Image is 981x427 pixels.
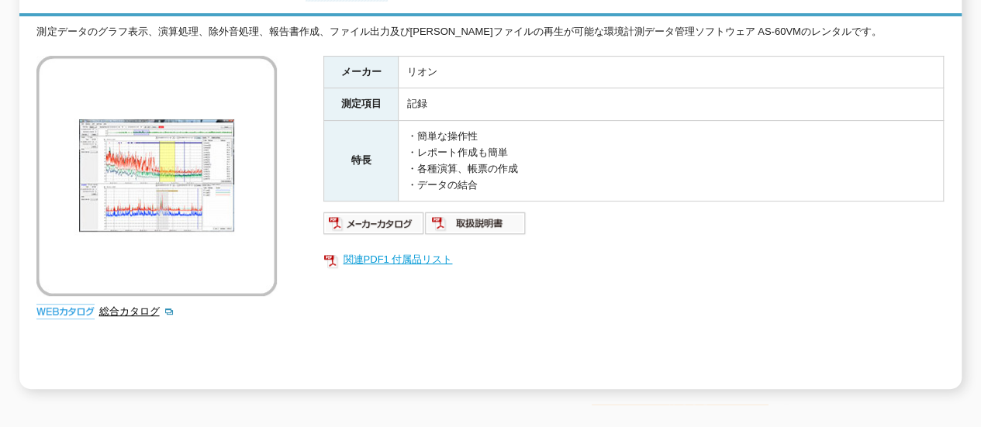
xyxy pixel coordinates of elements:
[425,222,527,233] a: 取扱説明書
[323,211,425,236] img: メーカーカタログ
[425,211,527,236] img: 取扱説明書
[36,24,944,40] div: 測定データのグラフ表示、演算処理、除外音処理、報告書作成、ファイル出力及び[PERSON_NAME]ファイルの再生が可能な環境計測データ管理ソフトウェア AS-60VMのレンタルです。
[324,88,399,121] th: 測定項目
[36,304,95,319] img: webカタログ
[399,88,944,121] td: 記録
[324,121,399,201] th: 特長
[98,305,174,317] a: 総合カタログ
[399,56,944,88] td: リオン
[36,56,277,296] img: 環境計測データ管理ソフトウェア AS-60VM
[324,56,399,88] th: メーカー
[399,121,944,201] td: ・簡単な操作性 ・レポート作成も簡単 ・各種演算、帳票の作成 ・データの結合
[323,222,425,233] a: メーカーカタログ
[323,250,944,270] a: 関連PDF1 付属品リスト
